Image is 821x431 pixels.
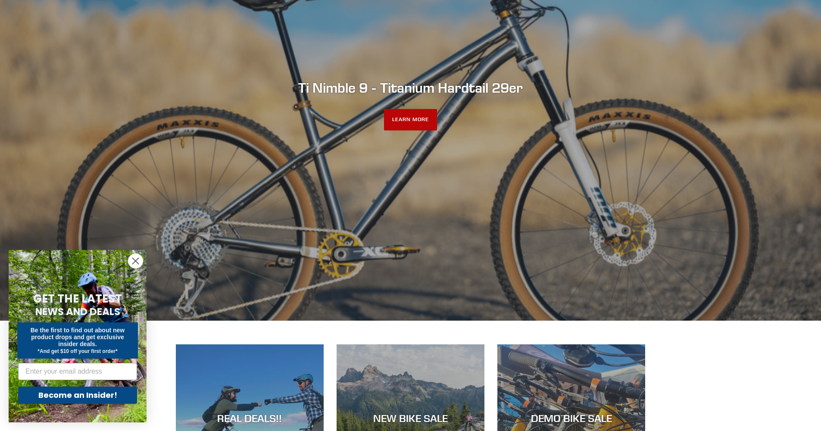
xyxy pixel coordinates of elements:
[37,348,117,354] span: *And get $10 off your first order*
[337,412,484,425] div: NEW BIKE SALE
[176,412,324,425] div: REAL DEALS!!
[497,412,645,425] div: DEMO BIKE SALE
[31,327,125,347] span: Be the first to find out about new product drops and get exclusive insider deals.
[128,253,143,269] button: Close dialog
[18,387,137,404] button: Become an Insider!
[18,363,137,380] input: Enter your email address
[35,305,120,319] span: NEWS AND DEALS
[176,79,646,96] h2: Ti Nimble 9 - Titanium Hardtail 29er
[33,291,122,306] span: GET THE LATEST
[384,109,437,131] a: LEARN MORE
